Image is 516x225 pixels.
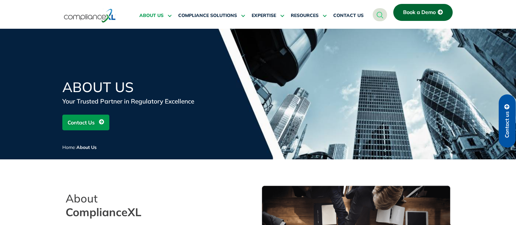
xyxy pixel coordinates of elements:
img: logo-one.svg [64,8,116,23]
span: EXPERTISE [252,13,276,19]
a: CONTACT US [333,8,364,24]
a: Book a Demo [393,4,453,21]
a: navsearch-button [373,8,387,21]
span: / [62,144,97,150]
h1: About Us [62,80,219,94]
span: ComplianceXL [66,205,141,219]
span: Book a Demo [403,9,436,15]
a: RESOURCES [291,8,327,24]
a: Contact Us [62,115,109,130]
a: Contact us [499,94,516,148]
h2: About [66,192,255,219]
span: COMPLIANCE SOLUTIONS [178,13,237,19]
div: Your Trusted Partner in Regulatory Excellence [62,97,219,106]
span: Contact Us [68,116,95,129]
span: CONTACT US [333,13,364,19]
span: Contact us [504,111,510,138]
a: EXPERTISE [252,8,284,24]
a: Home [62,144,75,150]
a: COMPLIANCE SOLUTIONS [178,8,245,24]
span: About Us [76,144,97,150]
span: RESOURCES [291,13,319,19]
a: ABOUT US [139,8,172,24]
span: ABOUT US [139,13,164,19]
